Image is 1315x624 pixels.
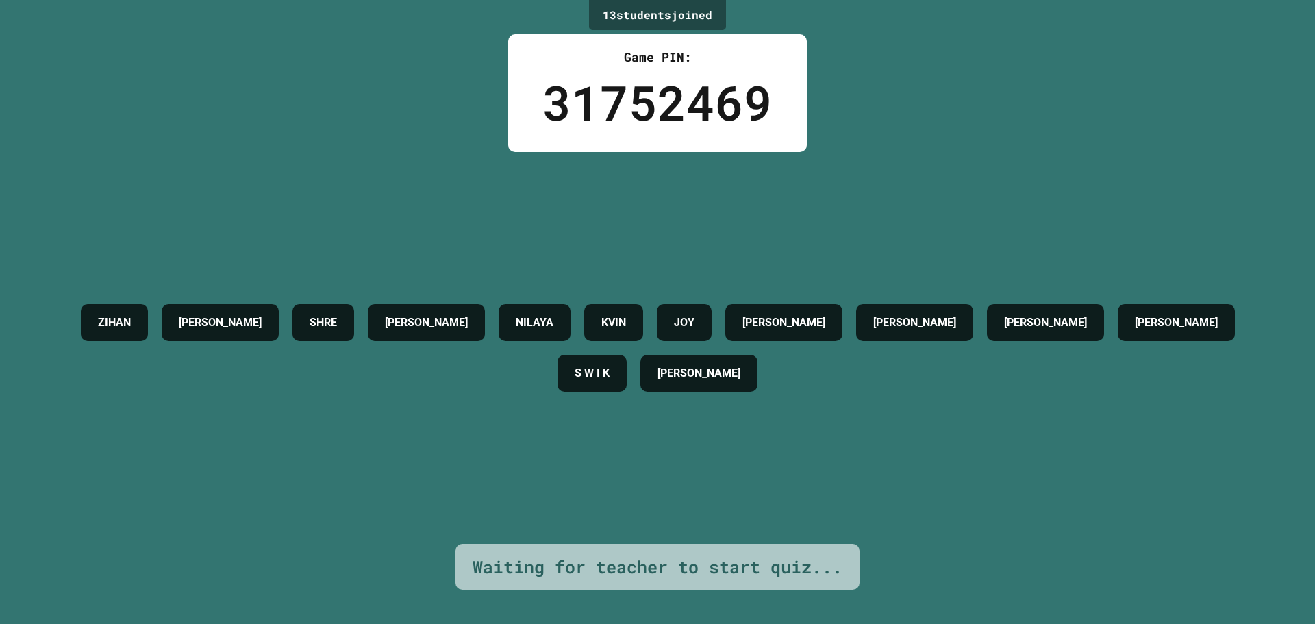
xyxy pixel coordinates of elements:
div: Game PIN: [542,48,773,66]
h4: NILAYA [516,314,553,331]
div: 31752469 [542,66,773,138]
h4: [PERSON_NAME] [873,314,956,331]
h4: [PERSON_NAME] [1004,314,1087,331]
h4: SHRE [310,314,337,331]
h4: [PERSON_NAME] [742,314,825,331]
h4: [PERSON_NAME] [385,314,468,331]
h4: S W I K [575,365,610,382]
div: Waiting for teacher to start quiz... [473,554,842,580]
h4: ZIHAN [98,314,131,331]
h4: JOY [674,314,694,331]
h4: [PERSON_NAME] [179,314,262,331]
h4: KVIN [601,314,626,331]
h4: [PERSON_NAME] [657,365,740,382]
h4: [PERSON_NAME] [1135,314,1218,331]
